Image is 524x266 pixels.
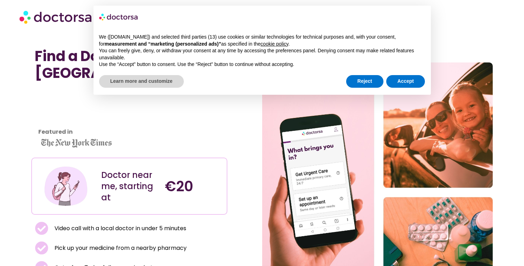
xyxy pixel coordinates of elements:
[386,75,425,88] button: Accept
[99,61,425,68] p: Use the “Accept” button to consent. Use the “Reject” button to continue without accepting.
[99,47,425,61] p: You can freely give, deny, or withdraw your consent at any time by accessing the preferences pane...
[43,164,89,209] img: Illustration depicting a young woman in a casual outfit, engaged with her smartphone. She has a p...
[53,224,186,233] span: Video call with a local doctor in under 5 minutes
[346,75,383,88] button: Reject
[101,169,158,203] div: Doctor near me, starting at
[165,178,221,195] h4: €20
[260,41,288,47] a: cookie policy
[35,88,98,141] iframe: Customer reviews powered by Trustpilot
[99,11,138,22] img: logo
[105,41,221,47] strong: measurement and “marketing (personalized ads)”
[35,48,224,81] h1: Find a Doctor Near Me in [GEOGRAPHIC_DATA]
[99,75,184,88] button: Learn more and customize
[38,128,73,136] strong: Featured in
[53,243,187,253] span: Pick up your medicine from a nearby pharmacy
[99,34,425,47] p: We ([DOMAIN_NAME]) and selected third parties (13) use cookies or similar technologies for techni...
